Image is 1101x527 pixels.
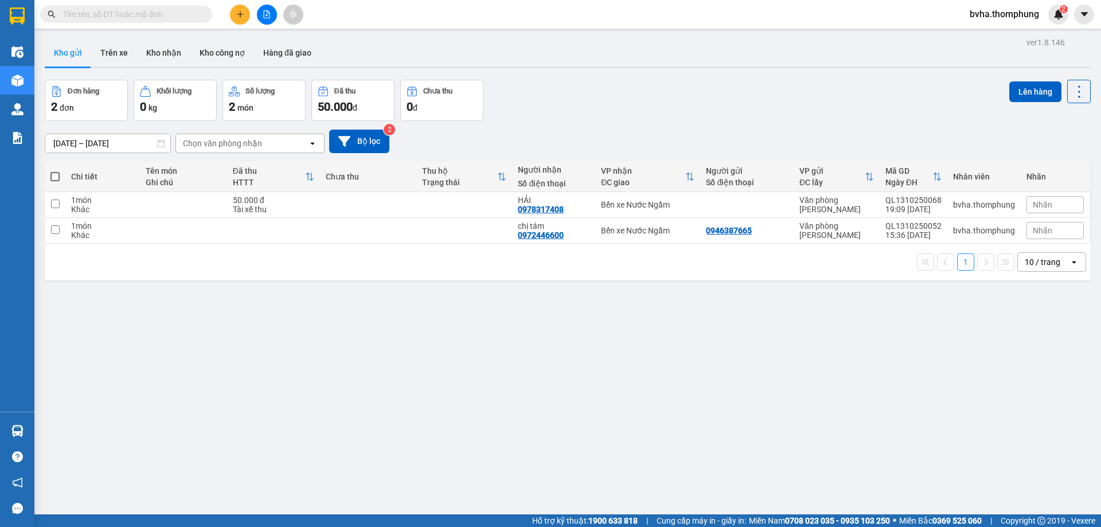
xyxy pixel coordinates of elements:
[1061,5,1065,13] span: 2
[953,172,1015,181] div: Nhân viên
[45,39,91,67] button: Kho gửi
[71,205,134,214] div: Khác
[1009,81,1061,102] button: Lên hàng
[12,451,23,462] span: question-circle
[237,103,253,112] span: món
[11,46,24,58] img: warehouse-icon
[149,103,157,112] span: kg
[140,100,146,114] span: 0
[518,231,564,240] div: 0972446600
[384,124,395,135] sup: 2
[222,80,306,121] button: Số lượng2món
[799,221,874,240] div: Văn phòng [PERSON_NAME]
[71,172,134,181] div: Chi tiết
[11,75,24,87] img: warehouse-icon
[68,87,99,95] div: Đơn hàng
[1033,226,1052,235] span: Nhãn
[334,87,356,95] div: Đã thu
[71,221,134,231] div: 1 món
[11,132,24,144] img: solution-icon
[233,166,305,175] div: Đã thu
[423,87,452,95] div: Chưa thu
[518,165,589,174] div: Người nhận
[785,516,890,525] strong: 0708 023 035 - 0935 103 250
[885,205,942,214] div: 19:09 [DATE]
[588,516,638,525] strong: 1900 633 818
[137,39,190,67] button: Kho nhận
[353,103,357,112] span: đ
[230,5,250,25] button: plus
[233,178,305,187] div: HTTT
[899,514,982,527] span: Miền Bắc
[263,10,271,18] span: file-add
[12,477,23,488] span: notification
[422,178,498,187] div: Trạng thái
[1033,200,1052,209] span: Nhãn
[45,80,128,121] button: Đơn hàng2đơn
[518,221,589,231] div: chị tám
[11,425,24,437] img: warehouse-icon
[885,231,942,240] div: 15:36 [DATE]
[1053,9,1064,19] img: icon-new-feature
[48,10,56,18] span: search
[799,178,865,187] div: ĐC lấy
[794,162,880,192] th: Toggle SortBy
[257,5,277,25] button: file-add
[885,221,942,231] div: QL1310250052
[283,5,303,25] button: aim
[183,138,262,149] div: Chọn văn phòng nhận
[518,205,564,214] div: 0978317408
[601,200,694,209] div: Bến xe Nước Ngầm
[990,514,992,527] span: |
[706,226,752,235] div: 0946387665
[233,205,314,214] div: Tài xế thu
[134,80,217,121] button: Khối lượng0kg
[893,518,896,523] span: ⚪️
[957,253,974,271] button: 1
[190,39,254,67] button: Kho công nợ
[51,100,57,114] span: 2
[518,179,589,188] div: Số điện thoại
[318,100,353,114] span: 50.000
[71,196,134,205] div: 1 món
[601,166,685,175] div: VP nhận
[407,100,413,114] span: 0
[311,80,395,121] button: Đã thu50.000đ
[749,514,890,527] span: Miền Nam
[146,178,221,187] div: Ghi chú
[71,231,134,240] div: Khác
[91,39,137,67] button: Trên xe
[518,196,589,205] div: HẢI
[233,196,314,205] div: 50.000 đ
[601,226,694,235] div: Bến xe Nước Ngầm
[953,226,1015,235] div: bvha.thomphung
[236,10,244,18] span: plus
[245,87,275,95] div: Số lượng
[880,162,947,192] th: Toggle SortBy
[885,166,932,175] div: Mã GD
[885,196,942,205] div: QL1310250068
[1025,256,1060,268] div: 10 / trang
[1074,5,1094,25] button: caret-down
[413,103,417,112] span: đ
[799,196,874,214] div: Văn phòng [PERSON_NAME]
[422,166,498,175] div: Thu hộ
[1079,9,1090,19] span: caret-down
[646,514,648,527] span: |
[329,130,389,153] button: Bộ lọc
[227,162,320,192] th: Toggle SortBy
[254,39,321,67] button: Hàng đã giao
[595,162,700,192] th: Toggle SortBy
[416,162,513,192] th: Toggle SortBy
[706,166,787,175] div: Người gửi
[657,514,746,527] span: Cung cấp máy in - giấy in:
[229,100,235,114] span: 2
[1026,172,1084,181] div: Nhãn
[60,103,74,112] span: đơn
[601,178,685,187] div: ĐC giao
[11,103,24,115] img: warehouse-icon
[953,200,1015,209] div: bvha.thomphung
[706,178,787,187] div: Số điện thoại
[799,166,865,175] div: VP gửi
[157,87,192,95] div: Khối lượng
